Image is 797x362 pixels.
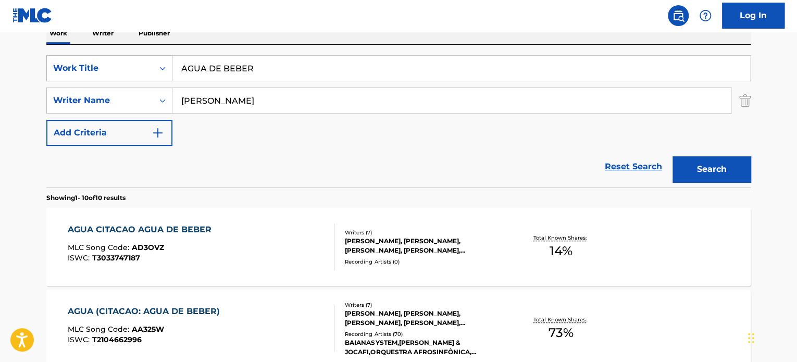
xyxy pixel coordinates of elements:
[53,94,147,107] div: Writer Name
[672,9,684,22] img: search
[132,324,164,334] span: AA325W
[668,5,689,26] a: Public Search
[345,236,502,255] div: [PERSON_NAME], [PERSON_NAME], [PERSON_NAME], [PERSON_NAME], [PERSON_NAME], [PERSON_NAME], [PERSON...
[89,22,117,44] p: Writer
[46,22,70,44] p: Work
[68,305,225,318] div: AGUA (CITACAO: AGUA DE BEBER)
[699,9,712,22] img: help
[92,253,140,263] span: T3033747187
[345,309,502,328] div: [PERSON_NAME], [PERSON_NAME], [PERSON_NAME], [PERSON_NAME], [PERSON_NAME], [PERSON_NAME], [PERSON...
[345,338,502,357] div: BAIANASYSTEM,[PERSON_NAME] & JOCAFI,ORQUESTRA AFROSINFÔNICA, BAIANASYSTEM,ORQUESTRA AFROSINFÔNICA...
[68,253,92,263] span: ISWC :
[533,316,589,323] p: Total Known Shares:
[132,243,164,252] span: AD3OVZ
[345,258,502,266] div: Recording Artists ( 0 )
[745,312,797,362] iframe: Chat Widget
[68,223,217,236] div: AGUA CITACAO AGUA DE BEBER
[92,335,142,344] span: T2104662996
[739,88,751,114] img: Delete Criterion
[550,242,572,260] span: 14 %
[695,5,716,26] div: Help
[748,322,754,354] div: Drag
[46,120,172,146] button: Add Criteria
[722,3,784,29] a: Log In
[46,193,126,203] p: Showing 1 - 10 of 10 results
[345,301,502,309] div: Writers ( 7 )
[345,330,502,338] div: Recording Artists ( 70 )
[68,324,132,334] span: MLC Song Code :
[673,156,751,182] button: Search
[68,243,132,252] span: MLC Song Code :
[53,62,147,74] div: Work Title
[46,208,751,286] a: AGUA CITACAO AGUA DE BEBERMLC Song Code:AD3OVZISWC:T3033747187Writers (7)[PERSON_NAME], [PERSON_N...
[13,8,53,23] img: MLC Logo
[46,55,751,188] form: Search Form
[135,22,173,44] p: Publisher
[68,335,92,344] span: ISWC :
[600,155,667,178] a: Reset Search
[533,234,589,242] p: Total Known Shares:
[152,127,164,139] img: 9d2ae6d4665cec9f34b9.svg
[549,323,574,342] span: 73 %
[345,229,502,236] div: Writers ( 7 )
